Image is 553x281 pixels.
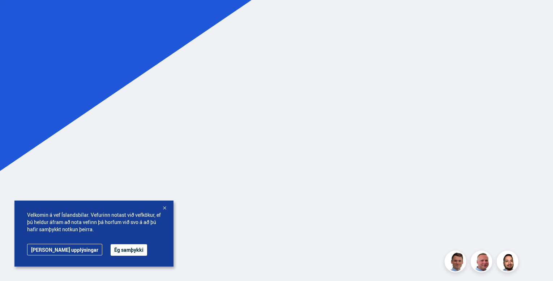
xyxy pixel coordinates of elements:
[27,211,161,233] span: Velkomin á vef Íslandsbílar. Vefurinn notast við vefkökur, ef þú heldur áfram að nota vefinn þá h...
[472,252,493,273] img: siFngHWaQ9KaOqBr.png
[27,244,102,255] a: [PERSON_NAME] upplýsingar
[498,252,519,273] img: nhp88E3Fdnt1Opn2.png
[446,252,467,273] img: FbJEzSuNWCJXmdc-.webp
[111,244,147,256] button: Ég samþykki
